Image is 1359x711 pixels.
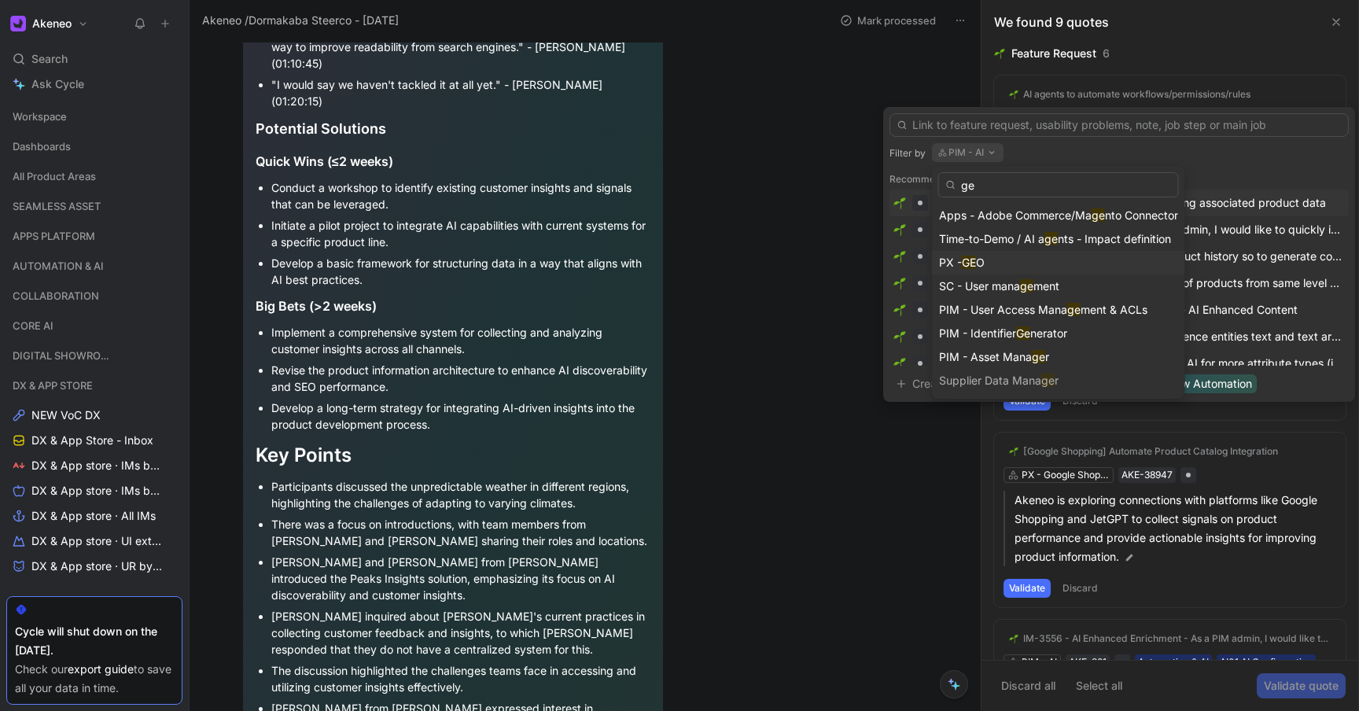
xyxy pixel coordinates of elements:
span: PIM - Identifier [939,326,1016,340]
mark: ge [1067,303,1081,316]
span: PX - [939,256,962,269]
span: PIM - User Access Mana [939,303,1067,316]
span: nto Connector [1105,208,1178,222]
span: ment & ACLs [1081,303,1147,316]
mark: Ge [1016,326,1030,340]
span: nts - Impact definition [1058,232,1171,245]
span: r [1045,350,1049,363]
mark: ge [1044,232,1058,245]
span: PIM - Asset Mana [939,350,1032,363]
span: Time-to-Demo / AI a [939,232,1044,245]
mark: ge [1092,208,1105,222]
mark: ge [1020,279,1033,293]
span: nerator [1030,326,1067,340]
mark: ge [1032,350,1045,363]
span: Apps - Adobe Commerce/Ma [939,208,1092,222]
input: Search... [938,172,1179,197]
span: SC - User mana [939,279,1020,293]
mark: GE [962,256,976,269]
span: O [976,256,985,269]
span: ment [1033,279,1059,293]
